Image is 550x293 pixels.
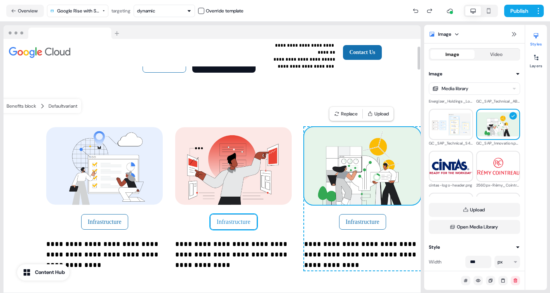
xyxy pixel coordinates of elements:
[134,5,195,17] button: dynamic
[57,7,99,15] div: Google Rise with SAP on Google Cloud
[111,7,131,15] div: targeting
[429,203,520,217] button: Upload
[9,47,132,58] div: Image
[525,30,547,47] button: Styles
[6,5,44,17] button: Overview
[429,220,520,234] button: Open Media Library
[429,256,462,268] div: Width
[525,51,547,68] button: Layers
[343,45,382,60] button: Contact Us
[429,70,520,78] button: Image
[504,5,533,17] button: Publish
[498,258,503,266] div: px
[46,127,163,205] img: Image
[3,25,123,39] img: Browser topbar
[364,108,392,119] button: Upload
[81,214,128,230] button: Infrastructure
[475,50,519,59] button: Video
[429,70,442,78] div: Image
[430,50,475,59] button: Image
[339,214,386,230] button: Infrastructure
[331,108,361,119] button: Replace
[429,243,520,251] button: Style
[210,214,257,230] button: Infrastructure
[137,7,155,15] div: dynamic
[35,269,65,276] div: Content Hub
[429,243,440,251] div: Style
[490,51,503,58] div: Video
[49,102,77,110] div: Default variant
[442,85,468,92] div: Media library
[9,47,70,58] img: Image
[438,30,451,38] div: Image
[17,264,70,281] button: Content Hub
[175,127,292,205] img: Image
[206,7,244,15] div: Override template
[446,51,459,58] div: Image
[304,127,421,205] img: Image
